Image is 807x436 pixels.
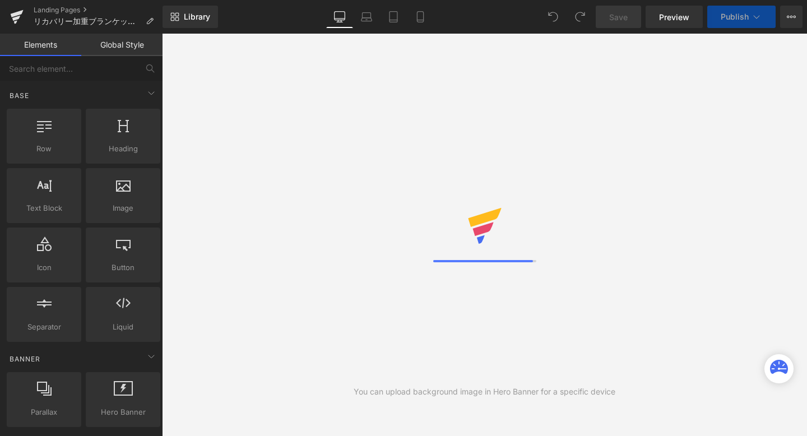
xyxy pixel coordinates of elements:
[380,6,407,28] a: Tablet
[10,406,78,418] span: Parallax
[8,90,30,101] span: Base
[780,6,803,28] button: More
[542,6,564,28] button: Undo
[659,11,689,23] span: Preview
[326,6,353,28] a: Desktop
[89,321,157,333] span: Liquid
[10,262,78,273] span: Icon
[10,321,78,333] span: Separator
[646,6,703,28] a: Preview
[89,143,157,155] span: Heading
[569,6,591,28] button: Redo
[407,6,434,28] a: Mobile
[81,34,163,56] a: Global Style
[34,6,163,15] a: Landing Pages
[609,11,628,23] span: Save
[354,386,615,398] div: You can upload background image in Hero Banner for a specific device
[353,6,380,28] a: Laptop
[721,12,749,21] span: Publish
[10,143,78,155] span: Row
[89,262,157,273] span: Button
[34,17,141,26] span: リカバリー加重ブランケット“MUSUBI”-en-
[89,406,157,418] span: Hero Banner
[89,202,157,214] span: Image
[184,12,210,22] span: Library
[8,354,41,364] span: Banner
[163,6,218,28] a: New Library
[707,6,776,28] button: Publish
[10,202,78,214] span: Text Block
